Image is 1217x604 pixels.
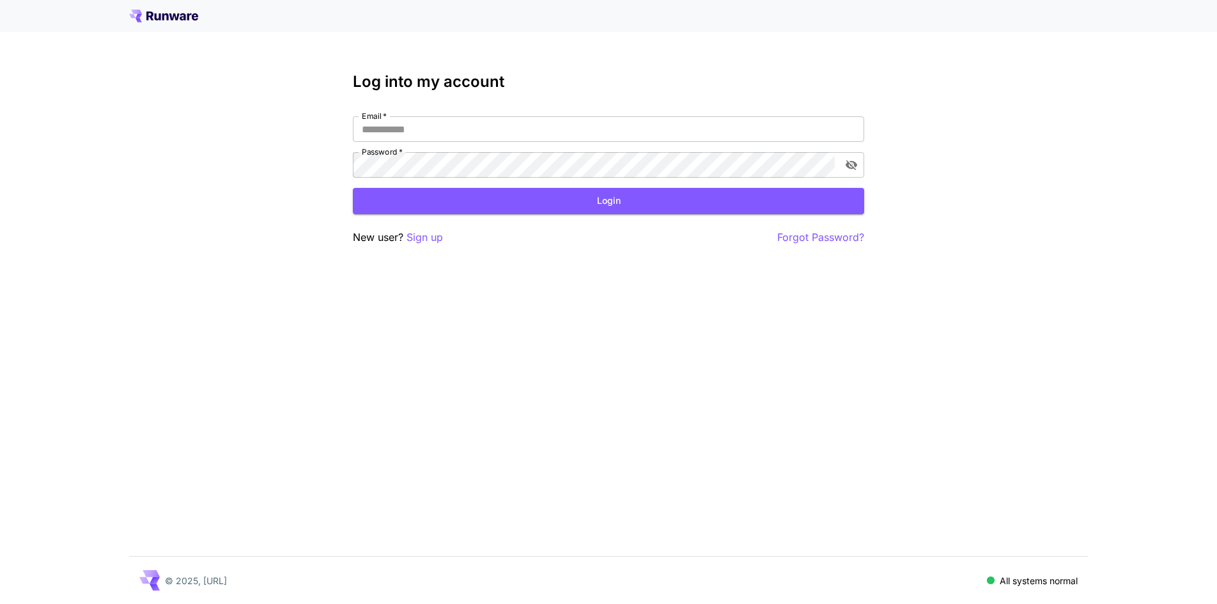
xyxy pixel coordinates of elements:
[362,111,387,121] label: Email
[353,73,864,91] h3: Log into my account
[353,188,864,214] button: Login
[840,153,863,176] button: toggle password visibility
[362,146,403,157] label: Password
[1000,574,1078,587] p: All systems normal
[407,229,443,245] button: Sign up
[353,229,443,245] p: New user?
[777,229,864,245] button: Forgot Password?
[165,574,227,587] p: © 2025, [URL]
